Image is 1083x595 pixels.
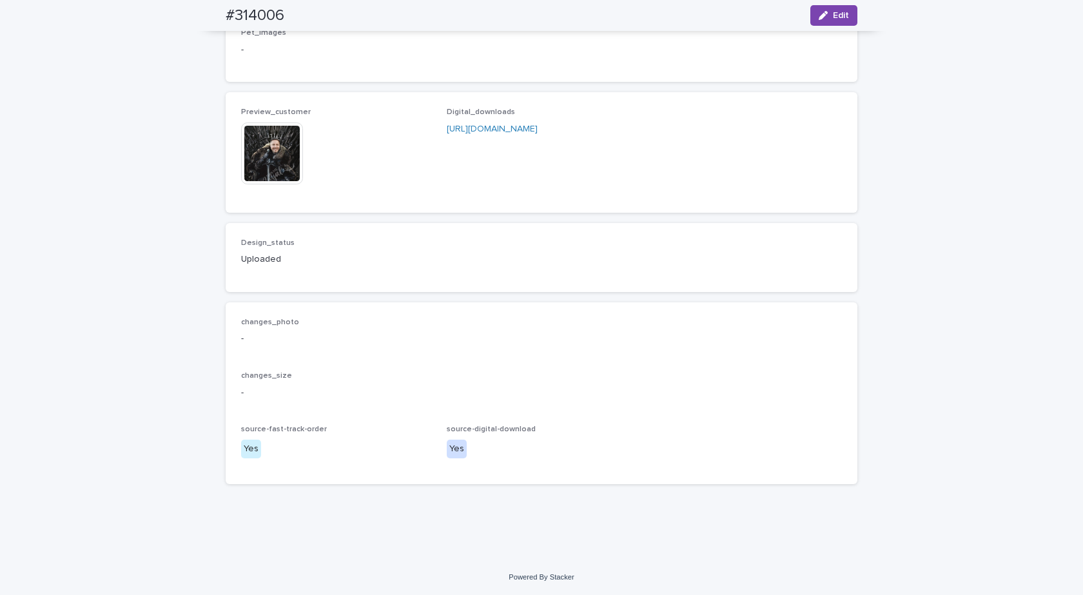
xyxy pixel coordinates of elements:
[241,386,842,400] p: -
[241,108,311,116] span: Preview_customer
[810,5,857,26] button: Edit
[241,332,842,346] p: -
[241,43,842,57] p: -
[509,573,574,581] a: Powered By Stacker
[447,108,515,116] span: Digital_downloads
[447,124,538,133] a: [URL][DOMAIN_NAME]
[447,425,536,433] span: source-digital-download
[241,318,299,326] span: changes_photo
[241,253,431,266] p: Uploaded
[241,440,261,458] div: Yes
[447,440,467,458] div: Yes
[241,372,292,380] span: changes_size
[241,29,286,37] span: Pet_Images
[833,11,849,20] span: Edit
[241,239,295,247] span: Design_status
[226,6,284,25] h2: #314006
[241,425,327,433] span: source-fast-track-order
